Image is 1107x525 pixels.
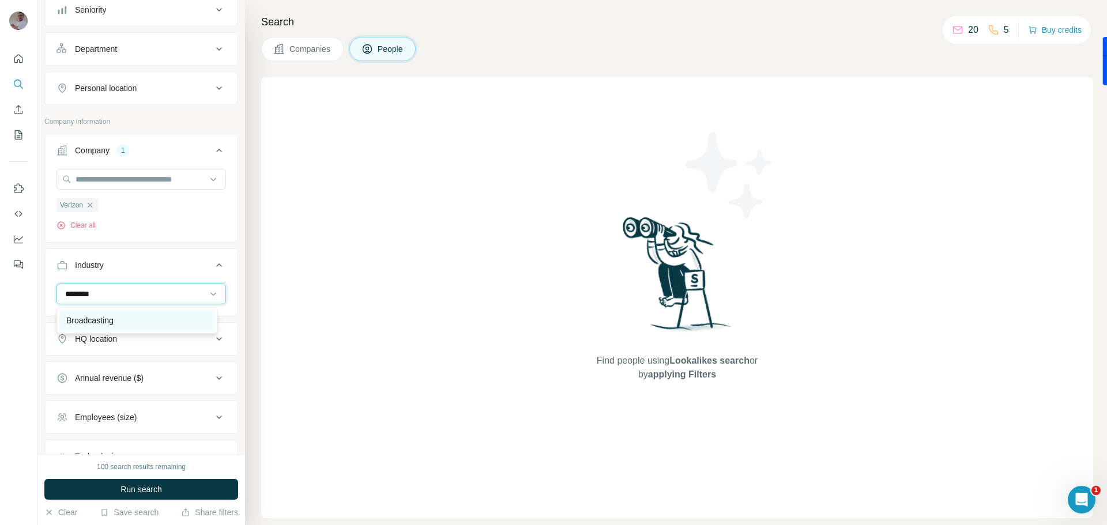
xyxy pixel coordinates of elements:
button: Annual revenue ($) [45,364,238,392]
div: Annual revenue ($) [75,372,144,384]
button: Save search [100,507,159,518]
p: 20 [968,23,978,37]
p: 5 [1004,23,1009,37]
button: Share filters [181,507,238,518]
button: Buy credits [1028,22,1082,38]
img: Avatar [9,12,28,30]
button: Search [9,74,28,95]
h4: Search [261,14,1093,30]
span: 1 [1091,486,1101,495]
button: Technologies [45,443,238,470]
button: Clear all [57,220,96,231]
span: People [378,43,404,55]
button: Company1 [45,137,238,169]
button: My lists [9,124,28,145]
div: 1 [116,145,130,156]
button: Employees (size) [45,403,238,431]
span: Verizon [60,200,83,210]
button: Use Surfe on LinkedIn [9,178,28,199]
div: Technologies [75,451,122,462]
button: Department [45,35,238,63]
button: HQ location [45,325,238,353]
div: HQ location [75,333,117,345]
span: applying Filters [648,369,716,379]
div: Industry [75,259,104,271]
button: Run search [44,479,238,500]
div: Seniority [75,4,106,16]
button: Personal location [45,74,238,102]
button: Feedback [9,254,28,275]
button: Industry [45,251,238,284]
p: Company information [44,116,238,127]
img: Surfe Illustration - Stars [677,123,781,227]
p: Broadcasting [66,315,114,326]
button: Dashboard [9,229,28,250]
button: Enrich CSV [9,99,28,120]
span: Find people using or by [585,354,769,382]
button: Clear [44,507,77,518]
div: Employees (size) [75,411,137,423]
button: Quick start [9,48,28,69]
span: Lookalikes search [669,356,750,365]
span: Run search [121,484,162,495]
div: Personal location [75,82,137,94]
span: Companies [289,43,332,55]
div: 100 search results remaining [97,462,186,472]
button: Use Surfe API [9,203,28,224]
div: Department [75,43,117,55]
img: Surfe Illustration - Woman searching with binoculars [617,214,737,342]
iframe: Intercom live chat [1068,486,1095,513]
div: Company [75,145,110,156]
